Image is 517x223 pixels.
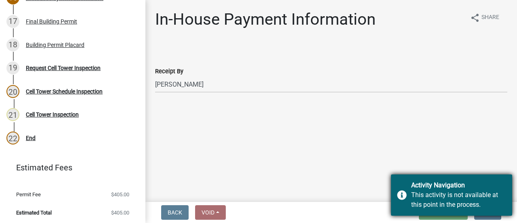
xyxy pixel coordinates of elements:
[6,62,19,74] div: 19
[26,112,79,117] div: Cell Tower Inspection
[26,135,36,141] div: End
[411,190,506,210] div: This activity is not available at this point in the process.
[6,159,132,176] a: Estimated Fees
[411,181,506,190] div: Activity Navigation
[111,192,129,197] span: $405.00
[6,85,19,98] div: 20
[470,13,480,23] i: share
[6,38,19,51] div: 18
[481,13,499,23] span: Share
[464,10,506,25] button: shareShare
[195,205,226,220] button: Void
[168,209,182,216] span: Back
[26,65,101,71] div: Request Cell Tower Inspection
[26,89,103,94] div: Cell Tower Schedule Inspection
[16,210,52,215] span: Estimated Total
[111,210,129,215] span: $405.00
[6,108,19,121] div: 21
[202,209,214,216] span: Void
[26,42,84,48] div: Building Permit Placard
[155,69,183,74] label: Receipt By
[16,192,41,197] span: Permit Fee
[26,19,77,24] div: Final Building Permit
[6,15,19,28] div: 17
[161,205,189,220] button: Back
[6,132,19,144] div: 22
[155,10,376,29] h1: In-House Payment Information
